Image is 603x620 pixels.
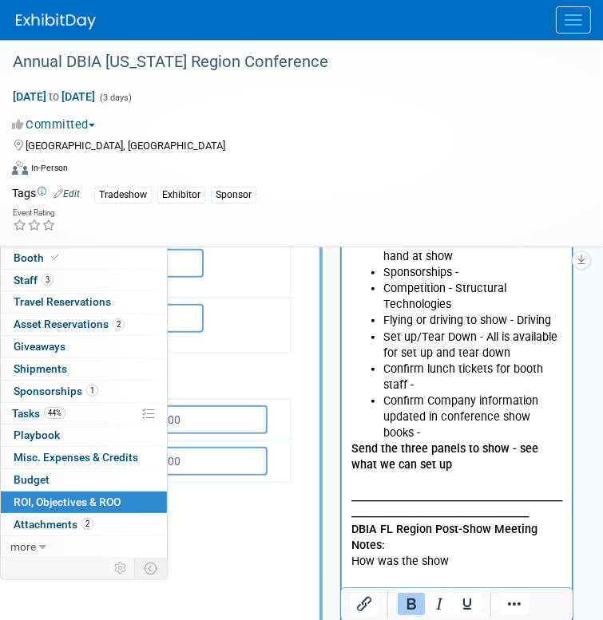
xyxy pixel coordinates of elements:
[14,473,50,486] span: Budget
[135,558,168,579] td: Toggle Event Tabs
[12,185,80,203] td: Tags
[1,425,167,446] a: Playbook
[54,188,80,199] a: Edit
[26,140,225,152] span: [GEOGRAPHIC_DATA], [GEOGRAPHIC_DATA]
[86,385,98,397] span: 1
[351,593,378,615] button: Insert/edit link
[556,6,591,34] button: Menu
[14,295,111,308] span: Travel Reservations
[94,187,152,203] div: Tradeshow
[12,161,28,174] img: Format-Inperson.png
[7,48,571,77] div: Annual DBIA [US_STATE] Region Conference
[12,407,65,420] span: Tasks
[157,187,205,203] div: Exhibitor
[1,447,167,468] a: Misc. Expenses & Credits
[81,518,93,530] span: 2
[14,385,98,397] span: Sponsorships
[113,318,125,330] span: 2
[1,314,167,335] a: Asset Reservations2
[98,93,132,103] span: (3 days)
[1,270,167,291] a: Staff3
[12,159,571,183] div: Event Format
[14,340,65,353] span: Giveaways
[1,247,167,269] a: Booth
[211,187,256,203] div: Sponsor
[398,593,425,615] button: Bold
[12,116,101,133] button: Committed
[13,209,56,217] div: Event Rating
[1,358,167,380] a: Shipments
[107,558,135,579] td: Personalize Event Tab Strip
[14,451,138,464] span: Misc. Expenses & Credits
[1,514,167,535] a: Attachments2
[1,291,167,313] a: Travel Reservations
[14,362,67,375] span: Shipments
[14,518,93,531] span: Attachments
[1,336,167,357] a: Giveaways
[1,536,167,558] a: more
[46,90,61,103] span: to
[454,593,481,615] button: Underline
[16,14,96,30] img: ExhibitDay
[14,428,60,441] span: Playbook
[10,540,36,553] span: more
[12,89,96,104] span: [DATE] [DATE]
[1,492,167,513] a: ROI, Objectives & ROO
[1,381,167,402] a: Sponsorships1
[42,274,54,286] span: 3
[30,162,68,174] div: In-Person
[501,593,528,615] button: Reveal or hide additional toolbar items
[14,496,121,508] span: ROI, Objectives & ROO
[14,274,54,286] span: Staff
[1,469,167,491] a: Budget
[14,251,62,264] span: Booth
[426,593,453,615] button: Italic
[51,253,59,262] i: Booth reservation complete
[1,403,167,425] a: Tasks44%
[14,318,125,330] span: Asset Reservations
[44,407,65,419] span: 44%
